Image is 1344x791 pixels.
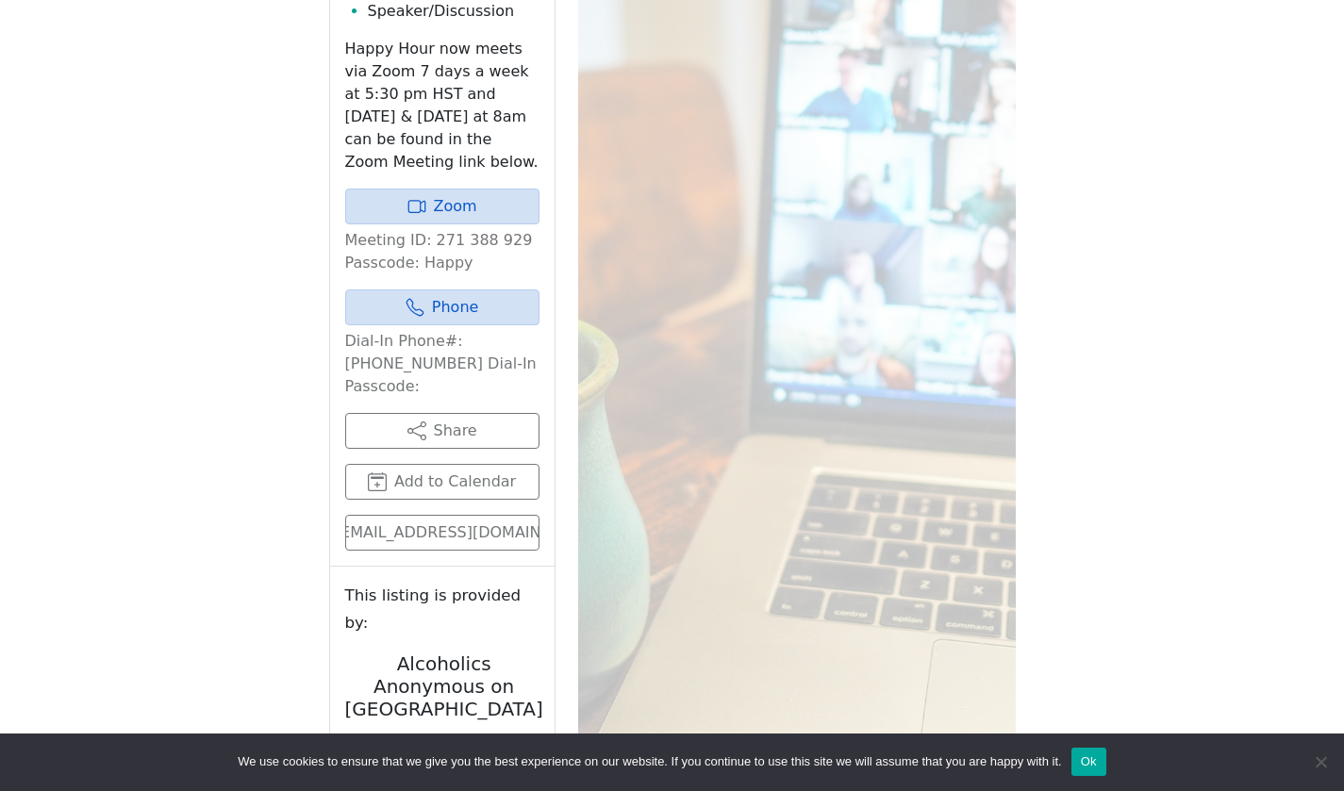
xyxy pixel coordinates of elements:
[1311,752,1330,771] span: No
[345,330,539,398] p: Dial-In Phone#: [PHONE_NUMBER] Dial-In Passcode:
[345,189,539,224] a: Zoom
[1071,748,1106,776] button: Ok
[345,515,539,551] a: [URL][EMAIL_ADDRESS][DOMAIN_NAME]
[345,652,543,720] h2: Alcoholics Anonymous on [GEOGRAPHIC_DATA]
[345,289,539,325] a: Phone
[345,229,539,274] p: Meeting ID: 271 388 929 Passcode: Happy
[238,752,1061,771] span: We use cookies to ensure that we give you the best experience on our website. If you continue to ...
[345,464,539,500] button: Add to Calendar
[345,582,539,636] small: This listing is provided by:
[345,38,539,173] p: Happy Hour now meets via Zoom 7 days a week at 5:30 pm HST and [DATE] & [DATE] at 8am can be foun...
[345,413,539,449] button: Share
